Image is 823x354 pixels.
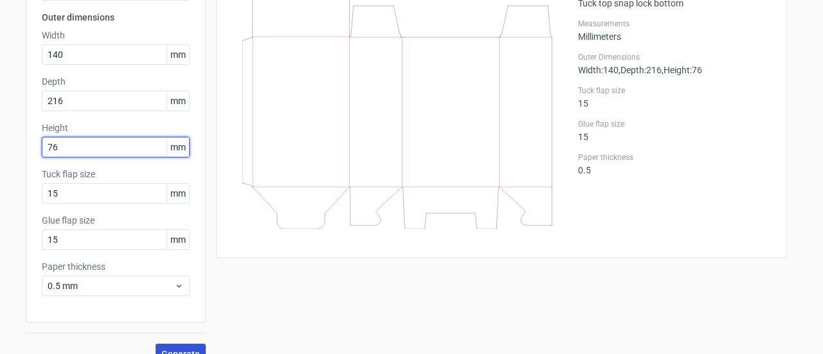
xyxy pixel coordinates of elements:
label: Glue flap size [578,119,771,129]
div: Millimeters [578,19,771,42]
span: , Height : 76 [662,65,702,75]
div: 15 [578,85,771,109]
span: mm [167,184,189,203]
span: mm [167,137,189,157]
label: Height [42,121,190,134]
span: mm [167,230,189,249]
label: Tuck flap size [578,85,771,96]
h3: Outer dimensions [42,11,190,24]
label: Tuck flap size [42,168,190,181]
span: 0.5 mm [48,279,174,292]
div: 15 [578,119,771,142]
label: Depth [42,75,190,88]
label: Measurements [578,19,771,29]
span: mm [167,91,189,111]
span: mm [167,45,189,64]
div: 0.5 [578,152,771,175]
label: Paper thickness [42,260,190,273]
label: Width [42,29,190,42]
span: Width : 140 [578,65,619,75]
label: Glue flap size [42,214,190,227]
label: Paper thickness [578,152,771,163]
label: Outer Dimensions [578,52,771,62]
span: , Depth : 216 [619,65,662,75]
